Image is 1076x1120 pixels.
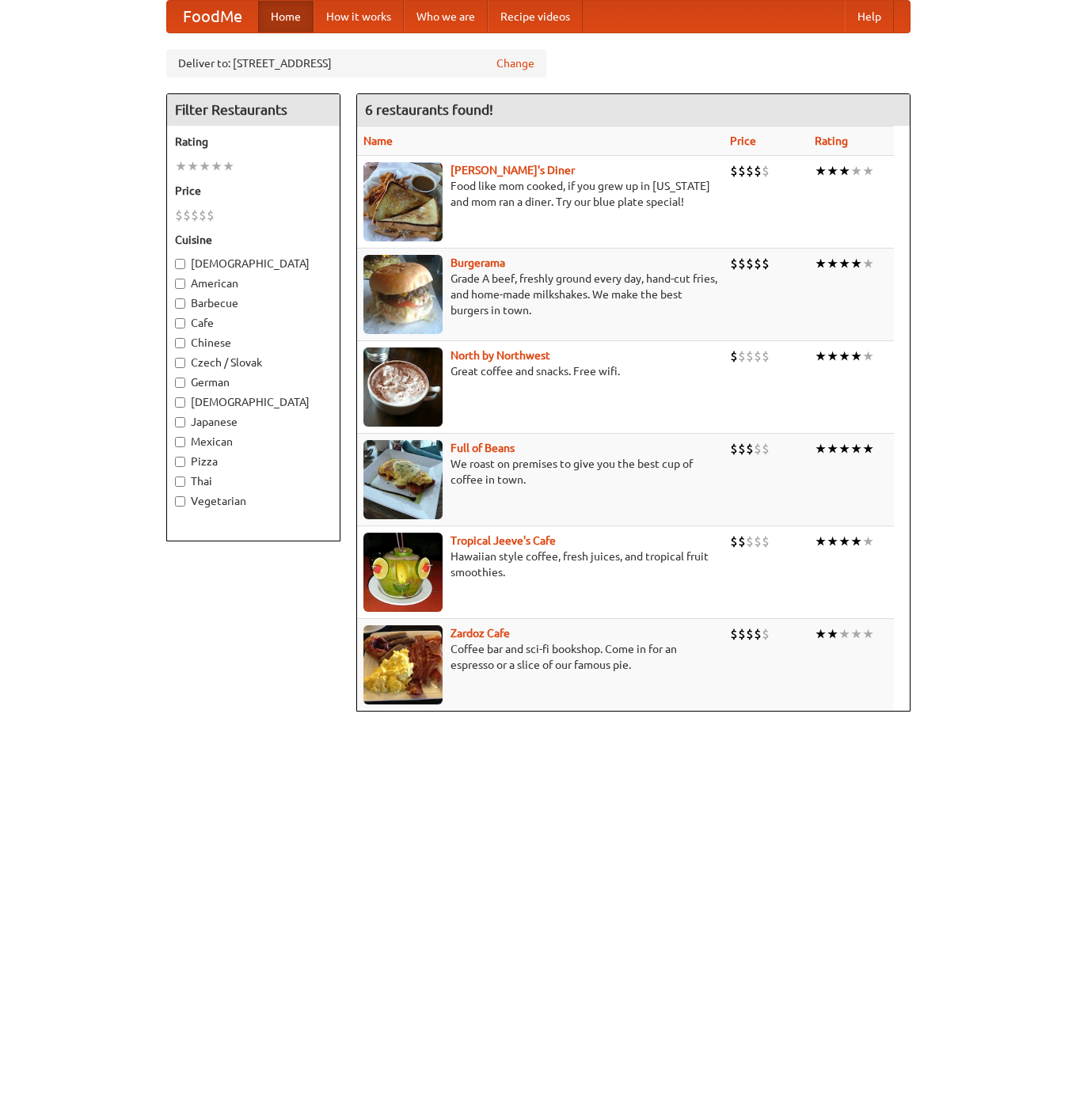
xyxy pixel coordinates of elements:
[730,625,738,643] li: $
[850,255,862,272] li: ★
[175,134,332,150] h5: Rating
[183,207,191,224] li: $
[363,178,717,210] p: Food like mom cooked, if you grew up in [US_STATE] and mom ran a diner. Try our blue plate special!
[175,275,332,291] label: American
[363,255,443,334] img: burgerama.jpg
[191,207,199,224] li: $
[175,493,332,509] label: Vegetarian
[175,374,332,390] label: German
[363,162,443,241] img: sallys.jpg
[175,315,332,331] label: Cafe
[754,162,762,180] li: $
[746,440,754,457] li: $
[815,255,827,272] li: ★
[762,255,770,272] li: $
[815,135,848,147] a: Rating
[815,533,827,550] li: ★
[488,1,583,32] a: Recipe videos
[404,1,488,32] a: Who we are
[175,476,185,487] input: Thai
[827,533,838,550] li: ★
[175,437,185,447] input: Mexican
[754,347,762,365] li: $
[730,347,738,365] li: $
[175,158,187,175] li: ★
[363,549,717,580] p: Hawaiian style coffee, fresh juices, and tropical fruit smoothies.
[175,434,332,450] label: Mexican
[175,417,185,427] input: Japanese
[451,256,505,269] a: Burgerama
[175,378,185,388] input: German
[850,347,862,365] li: ★
[730,440,738,457] li: $
[222,158,234,175] li: ★
[827,255,838,272] li: ★
[762,625,770,643] li: $
[175,473,332,489] label: Thai
[365,102,493,117] ng-pluralize: 6 restaurants found!
[754,440,762,457] li: $
[738,533,746,550] li: $
[451,349,550,362] a: North by Northwest
[175,298,185,309] input: Barbecue
[363,347,443,427] img: north.jpg
[838,533,850,550] li: ★
[738,625,746,643] li: $
[175,259,185,269] input: [DEMOGRAPHIC_DATA]
[754,625,762,643] li: $
[175,355,332,370] label: Czech / Slovak
[451,534,556,547] a: Tropical Jeeve's Cafe
[175,318,185,328] input: Cafe
[815,625,827,643] li: ★
[451,442,515,454] a: Full of Beans
[175,256,332,271] label: [DEMOGRAPHIC_DATA]
[730,135,756,147] a: Price
[850,440,862,457] li: ★
[762,347,770,365] li: $
[167,1,258,32] a: FoodMe
[730,162,738,180] li: $
[363,440,443,519] img: beans.jpg
[762,162,770,180] li: $
[754,533,762,550] li: $
[175,232,332,248] h5: Cuisine
[363,271,717,318] p: Grade A beef, freshly ground every day, hand-cut fries, and home-made milkshakes. We make the bes...
[746,162,754,180] li: $
[451,164,575,177] a: [PERSON_NAME]'s Diner
[166,49,546,78] div: Deliver to: [STREET_ADDRESS]
[451,627,510,640] b: Zardoz Cafe
[175,454,332,469] label: Pizza
[838,255,850,272] li: ★
[175,414,332,430] label: Japanese
[211,158,222,175] li: ★
[815,347,827,365] li: ★
[363,625,443,704] img: zardoz.jpg
[827,347,838,365] li: ★
[199,207,207,224] li: $
[363,641,717,673] p: Coffee bar and sci-fi bookshop. Come in for an espresso or a slice of our famous pie.
[175,338,185,348] input: Chinese
[175,335,332,351] label: Chinese
[862,347,874,365] li: ★
[738,440,746,457] li: $
[815,162,827,180] li: ★
[175,207,183,224] li: $
[862,162,874,180] li: ★
[363,363,717,379] p: Great coffee and snacks. Free wifi.
[199,158,211,175] li: ★
[175,394,332,410] label: [DEMOGRAPHIC_DATA]
[175,496,185,507] input: Vegetarian
[738,347,746,365] li: $
[762,440,770,457] li: $
[363,135,393,147] a: Name
[838,162,850,180] li: ★
[314,1,404,32] a: How it works
[746,255,754,272] li: $
[175,457,185,467] input: Pizza
[175,295,332,311] label: Barbecue
[850,625,862,643] li: ★
[838,625,850,643] li: ★
[175,279,185,289] input: American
